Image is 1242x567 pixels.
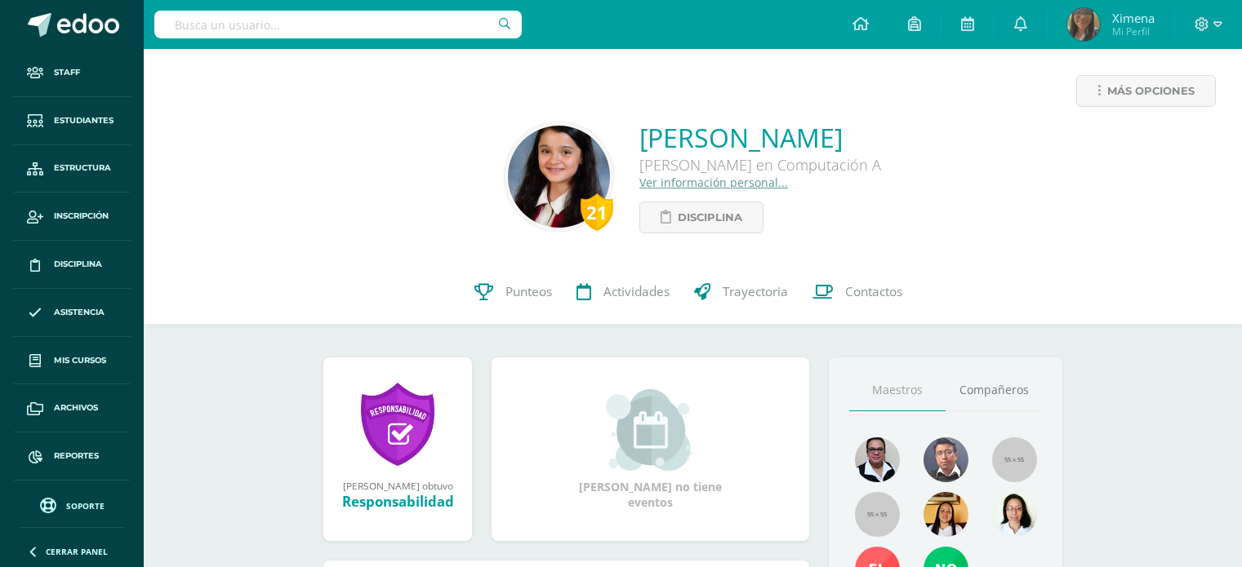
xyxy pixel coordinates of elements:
[845,283,902,300] span: Contactos
[13,241,131,289] a: Disciplina
[639,175,788,190] a: Ver información personal...
[603,283,670,300] span: Actividades
[800,259,915,325] a: Contactos
[924,437,968,482] img: bf3cc4379d1deeebe871fe3ba6f72a08.png
[1112,24,1155,38] span: Mi Perfil
[13,97,131,145] a: Estudiantes
[505,283,552,300] span: Punteos
[678,202,742,233] span: Disciplina
[340,492,456,511] div: Responsabilidad
[154,11,522,38] input: Busca un usuario...
[581,193,613,231] div: 21
[639,120,881,155] a: [PERSON_NAME]
[564,259,682,325] a: Actividades
[54,66,80,79] span: Staff
[66,500,105,512] span: Soporte
[20,494,124,516] a: Soporte
[924,492,968,537] img: 46f6fa15264c5e69646c4d280a212a31.png
[992,492,1037,537] img: 210e15fe5aec93a35c2ff202ea992515.png
[54,210,109,223] span: Inscripción
[1067,8,1100,41] img: d98bf3c1f642bb0fd1b79fad2feefc7b.png
[855,492,900,537] img: 55x55
[54,401,98,414] span: Archivos
[508,126,610,228] img: a465d6c4878de5753f5e15a3ec767c18.png
[992,437,1037,482] img: 55x55
[606,389,695,471] img: event_small.png
[54,450,99,463] span: Reportes
[569,389,732,510] div: [PERSON_NAME] no tiene eventos
[855,437,900,482] img: e41c3894aaf89bb740a7d8c448248d63.png
[1112,10,1155,26] span: Ximena
[462,259,564,325] a: Punteos
[46,546,108,557] span: Cerrar panel
[13,145,131,193] a: Estructura
[639,155,881,175] div: [PERSON_NAME] en Computación A
[639,202,763,233] a: Disciplina
[723,283,788,300] span: Trayectoria
[13,49,131,97] a: Staff
[340,479,456,492] div: [PERSON_NAME] obtuvo
[13,432,131,481] a: Reportes
[54,258,102,271] span: Disciplina
[54,114,114,127] span: Estudiantes
[54,306,105,319] span: Asistencia
[13,337,131,385] a: Mis cursos
[13,193,131,241] a: Inscripción
[13,384,131,432] a: Archivos
[54,354,106,367] span: Mis cursos
[682,259,800,325] a: Trayectoria
[1076,75,1216,107] a: Más opciones
[849,370,946,411] a: Maestros
[13,289,131,337] a: Asistencia
[54,162,111,175] span: Estructura
[946,370,1042,411] a: Compañeros
[1107,76,1195,106] span: Más opciones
